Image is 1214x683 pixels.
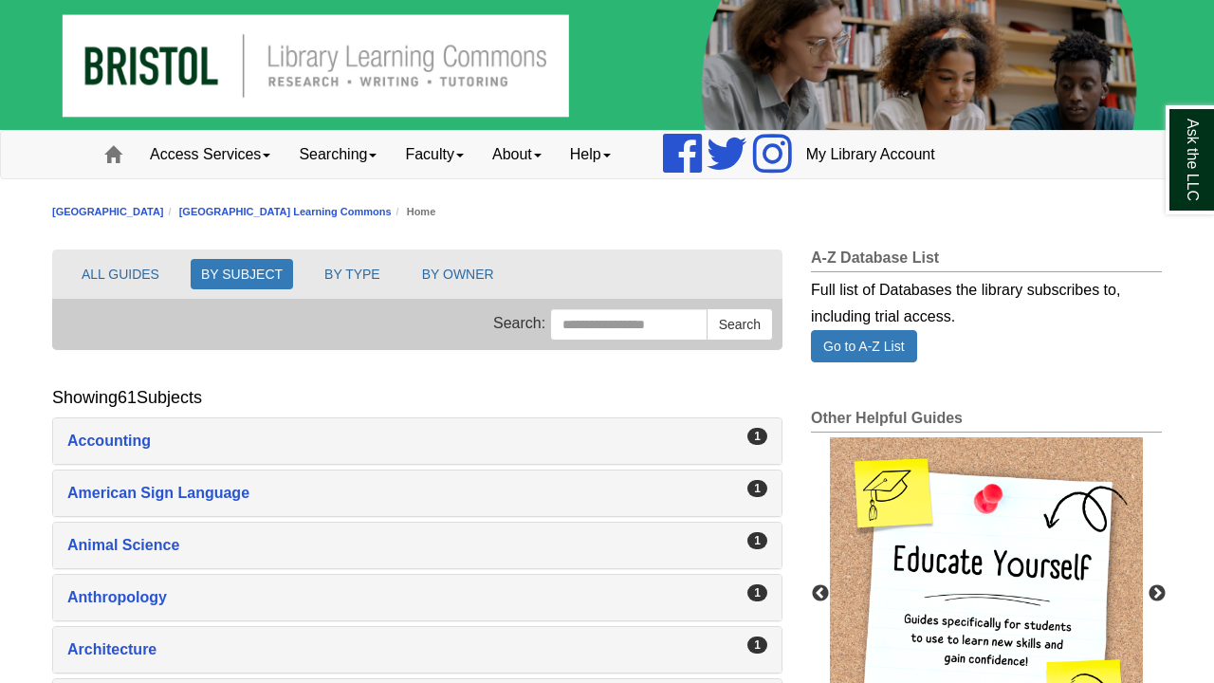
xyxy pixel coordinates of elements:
h2: Other Helpful Guides [811,410,1162,433]
a: [GEOGRAPHIC_DATA] Learning Commons [179,206,392,217]
span: 61 [118,388,137,407]
input: Search this Group [550,308,708,341]
a: Accounting [67,428,767,454]
li: Home [392,203,436,221]
button: BY TYPE [314,259,391,289]
a: Anthropology [67,584,767,611]
button: Previous [811,584,830,603]
div: 1 [747,584,767,601]
a: Help [556,131,625,178]
a: [GEOGRAPHIC_DATA] [52,206,164,217]
a: Go to A-Z List [811,330,917,362]
a: About [478,131,556,178]
button: Search [707,308,773,341]
span: Search: [493,316,545,332]
a: My Library Account [792,131,949,178]
div: 1 [747,532,767,549]
a: Access Services [136,131,285,178]
div: 1 [747,428,767,445]
a: Architecture [67,637,767,663]
div: 1 [747,637,767,654]
h2: Showing Subjects [52,388,202,408]
button: BY OWNER [412,259,505,289]
button: BY SUBJECT [191,259,293,289]
button: Next [1148,584,1167,603]
a: Faculty [391,131,478,178]
div: Full list of Databases the library subscribes to, including trial access. [811,272,1162,330]
nav: breadcrumb [52,203,1162,221]
button: ALL GUIDES [71,259,170,289]
a: American Sign Language [67,480,767,507]
div: 1 [747,480,767,497]
h2: A-Z Database List [811,249,1162,272]
a: Searching [285,131,391,178]
a: Animal Science [67,532,767,559]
